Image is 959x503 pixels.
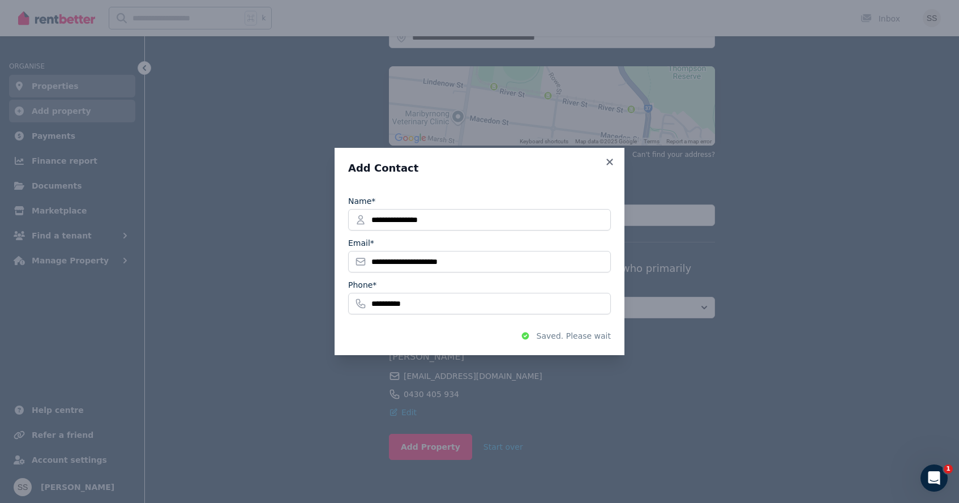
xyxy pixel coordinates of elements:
span: 1 [944,464,953,474]
iframe: Intercom live chat [921,464,948,492]
label: Phone* [348,279,376,291]
label: Name* [348,195,375,207]
h3: Add Contact [348,161,611,175]
span: Saved. Please wait [537,330,611,342]
label: Email* [348,237,374,249]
